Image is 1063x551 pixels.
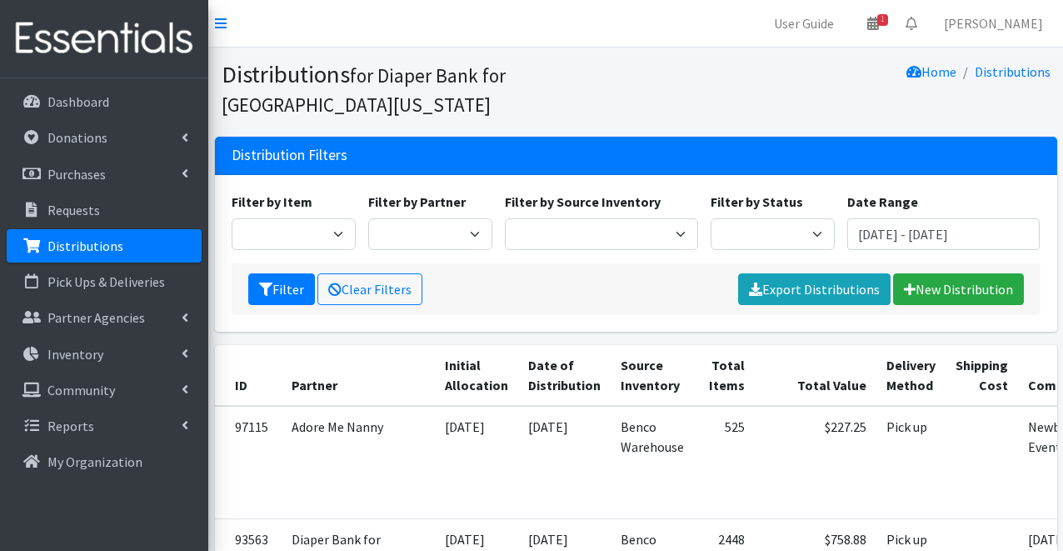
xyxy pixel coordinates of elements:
[7,445,202,478] a: My Organization
[7,301,202,334] a: Partner Agencies
[877,14,888,26] span: 1
[711,192,803,212] label: Filter by Status
[7,85,202,118] a: Dashboard
[611,345,694,406] th: Source Inventory
[854,7,892,40] a: 1
[7,193,202,227] a: Requests
[47,202,100,218] p: Requests
[7,373,202,407] a: Community
[47,273,165,290] p: Pick Ups & Deliveries
[694,345,755,406] th: Total Items
[7,338,202,371] a: Inventory
[975,63,1051,80] a: Distributions
[47,382,115,398] p: Community
[47,166,106,183] p: Purchases
[893,273,1024,305] a: New Distribution
[7,265,202,298] a: Pick Ups & Deliveries
[222,60,630,118] h1: Distributions
[47,346,103,363] p: Inventory
[232,147,347,164] h3: Distribution Filters
[435,345,518,406] th: Initial Allocation
[47,93,109,110] p: Dashboard
[47,453,142,470] p: My Organization
[435,406,518,518] td: [DATE]
[518,345,611,406] th: Date of Distribution
[876,345,946,406] th: Delivery Method
[7,11,202,67] img: HumanEssentials
[761,7,847,40] a: User Guide
[755,345,876,406] th: Total Value
[7,158,202,191] a: Purchases
[611,406,694,518] td: Benco Warehouse
[876,406,946,518] td: Pick up
[47,309,145,326] p: Partner Agencies
[47,129,107,146] p: Donations
[222,63,506,117] small: for Diaper Bank for [GEOGRAPHIC_DATA][US_STATE]
[368,192,466,212] label: Filter by Partner
[755,406,876,518] td: $227.25
[906,63,956,80] a: Home
[282,406,435,518] td: Adore Me Nanny
[931,7,1056,40] a: [PERSON_NAME]
[946,345,1018,406] th: Shipping Cost
[232,192,312,212] label: Filter by Item
[518,406,611,518] td: [DATE]
[215,406,282,518] td: 97115
[694,406,755,518] td: 525
[847,218,1041,250] input: January 1, 2011 - December 31, 2011
[505,192,661,212] label: Filter by Source Inventory
[7,229,202,263] a: Distributions
[47,238,123,254] p: Distributions
[248,273,315,305] button: Filter
[317,273,422,305] a: Clear Filters
[7,121,202,154] a: Donations
[7,409,202,443] a: Reports
[47,418,94,434] p: Reports
[847,192,918,212] label: Date Range
[215,345,282,406] th: ID
[738,273,891,305] a: Export Distributions
[282,345,435,406] th: Partner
